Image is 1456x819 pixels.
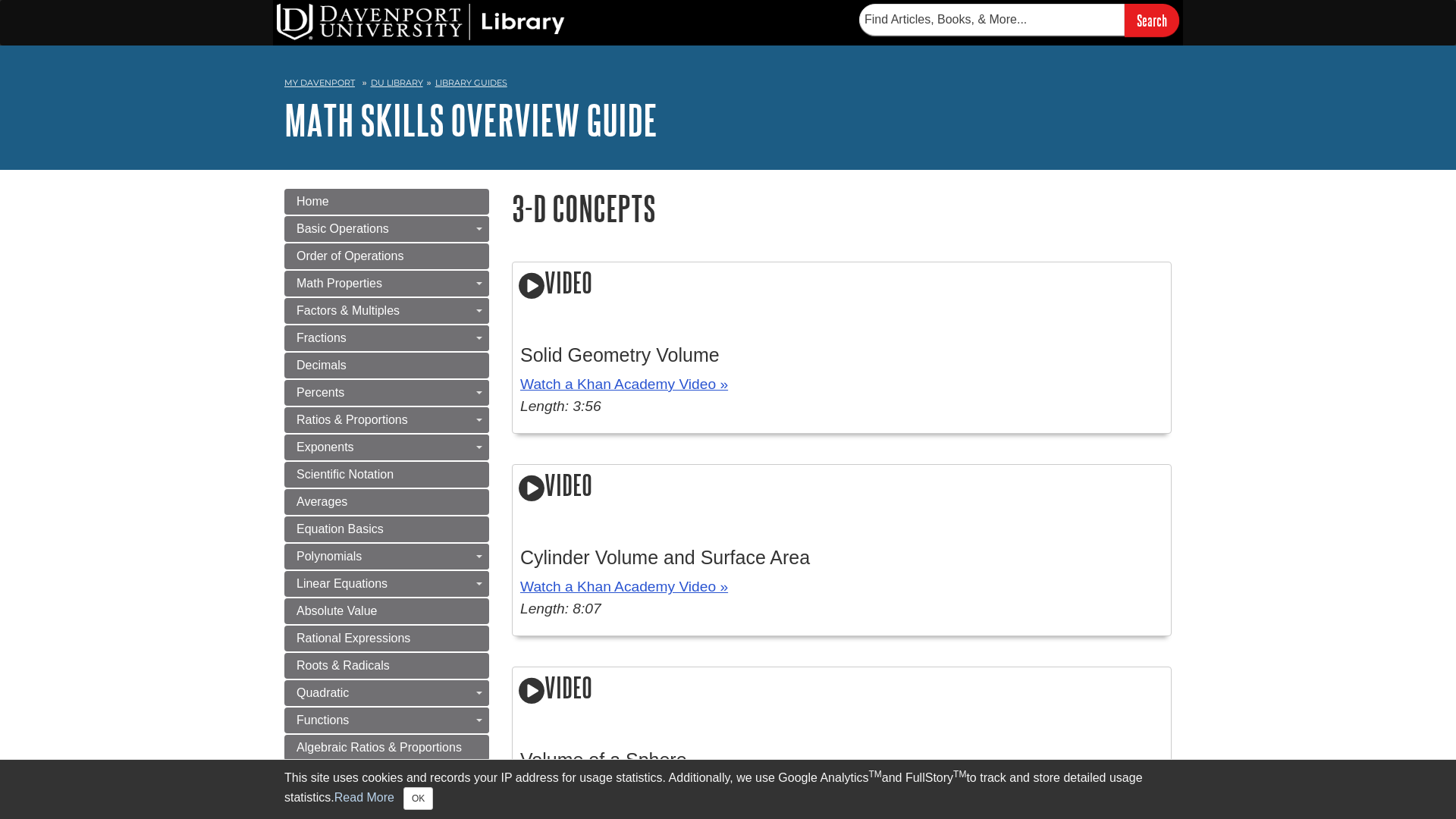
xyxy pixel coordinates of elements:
[297,632,410,645] span: Rational Expressions
[520,749,1163,771] h3: Volume of a Sphere
[297,195,329,208] span: Home
[513,667,1171,711] h2: Video
[284,735,489,761] a: Algebraic Ratios & Proportions
[403,787,433,810] button: Close
[284,462,489,488] a: Scientific Notation
[284,544,489,570] a: Polynomials
[371,77,423,88] a: DU Library
[284,489,489,515] a: Averages
[334,791,394,804] a: Read More
[297,686,349,699] span: Quadratic
[284,571,489,597] a: Linear Equations
[284,216,489,242] a: Basic Operations
[284,243,489,269] a: Order of Operations
[284,73,1172,97] nav: breadcrumb
[512,189,1172,227] h1: 3-D Concepts
[1125,4,1179,36] input: Search
[284,77,355,89] a: My Davenport
[297,304,400,317] span: Factors & Multiples
[284,653,489,679] a: Roots & Radicals
[284,626,489,651] a: Rational Expressions
[868,769,881,780] sup: TM
[284,189,489,215] a: Home
[297,249,403,262] span: Order of Operations
[284,708,489,733] a: Functions
[284,380,489,406] a: Percents
[520,547,1163,569] h3: Cylinder Volume and Surface Area
[284,353,489,378] a: Decimals
[284,407,489,433] a: Ratios & Proportions
[435,77,507,88] a: Library Guides
[284,769,1172,810] div: This site uses cookies and records your IP address for usage statistics. Additionally, we use Goo...
[520,601,601,617] em: Length: 8:07
[297,468,394,481] span: Scientific Notation
[297,577,388,590] span: Linear Equations
[297,277,382,290] span: Math Properties
[859,4,1179,36] form: Searches DU Library's articles, books, and more
[284,271,489,297] a: Math Properties
[520,398,601,414] em: Length: 3:56
[297,714,349,726] span: Functions
[284,298,489,324] a: Factors & Multiples
[297,331,347,344] span: Fractions
[284,680,489,706] a: Quadratic
[297,222,389,235] span: Basic Operations
[513,465,1171,508] h2: Video
[297,441,354,453] span: Exponents
[297,386,344,399] span: Percents
[284,325,489,351] a: Fractions
[297,604,377,617] span: Absolute Value
[284,516,489,542] a: Equation Basics
[520,344,1163,366] h3: Solid Geometry Volume
[277,4,565,40] img: DU Library
[297,413,408,426] span: Ratios & Proportions
[859,4,1125,36] input: Find Articles, Books, & More...
[297,741,462,754] span: Algebraic Ratios & Proportions
[297,359,347,372] span: Decimals
[284,598,489,624] a: Absolute Value
[297,550,362,563] span: Polynomials
[513,262,1171,306] h2: Video
[953,769,966,780] sup: TM
[520,376,728,392] a: Watch a Khan Academy Video »
[284,96,657,143] a: Math Skills Overview Guide
[297,495,347,508] span: Averages
[520,579,728,595] a: Watch a Khan Academy Video »
[297,522,384,535] span: Equation Basics
[297,659,390,672] span: Roots & Radicals
[284,435,489,460] a: Exponents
